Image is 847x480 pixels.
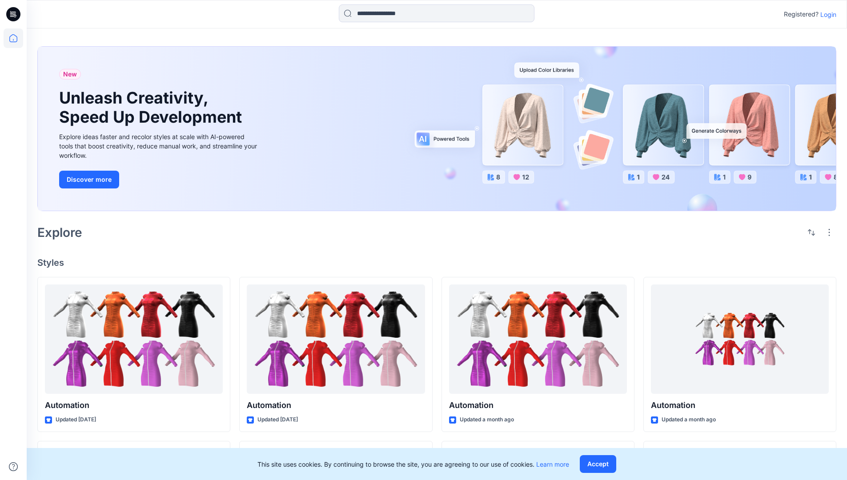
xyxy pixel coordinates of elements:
a: Discover more [59,171,259,188]
p: Automation [247,399,425,412]
p: Login [820,10,836,19]
p: Updated a month ago [460,415,514,424]
a: Automation [449,284,627,394]
p: Registered? [784,9,819,20]
p: Automation [651,399,829,412]
p: Automation [449,399,627,412]
p: This site uses cookies. By continuing to browse the site, you are agreeing to our use of cookies. [257,460,569,469]
a: Automation [247,284,425,394]
h1: Unleash Creativity, Speed Up Development [59,88,246,127]
div: Explore ideas faster and recolor styles at scale with AI-powered tools that boost creativity, red... [59,132,259,160]
p: Updated [DATE] [56,415,96,424]
button: Discover more [59,171,119,188]
a: Automation [651,284,829,394]
p: Automation [45,399,223,412]
a: Learn more [536,460,569,468]
p: Updated [DATE] [257,415,298,424]
h2: Explore [37,225,82,240]
a: Automation [45,284,223,394]
h4: Styles [37,257,836,268]
span: New [63,69,77,80]
p: Updated a month ago [662,415,716,424]
button: Accept [580,455,616,473]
